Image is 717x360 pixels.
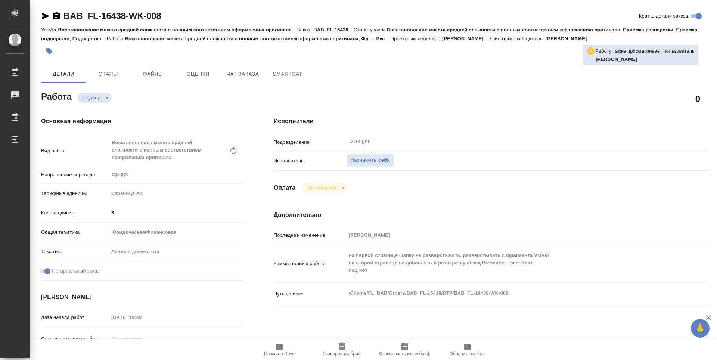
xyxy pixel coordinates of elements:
input: Пустое поле [109,312,174,323]
button: Скопировать ссылку [52,12,61,21]
div: Личные документы [109,245,244,258]
span: Этапы [90,69,126,79]
p: [PERSON_NAME] [546,36,593,41]
button: Скопировать ссылку для ЯМессенджера [41,12,50,21]
span: 🙏 [694,320,707,336]
h4: Основная информация [41,117,244,126]
p: Восстановление макета средней сложности с полным соответствием оформлению оригинала [58,27,297,32]
span: SmartCat [270,69,305,79]
h2: 0 [695,92,700,105]
textarea: /Clients/FL_BAB/Orders/BAB_FL-16438/DTP/BAB_FL-16438-WK-008 [346,287,673,300]
button: Папка на Drive [248,339,311,360]
b: [PERSON_NAME] [596,56,637,62]
a: BAB_FL-16438-WK-008 [63,11,161,21]
textarea: на первой странице шапку не разверстывать, разверстывать с фрагмента VMVM на второй странице не д... [346,249,673,277]
p: Подразделение [274,139,346,146]
button: Не оплачена [305,184,338,191]
h4: [PERSON_NAME] [41,293,244,302]
p: Работа [107,36,125,41]
p: Заказ: [297,27,313,32]
p: Вид работ [41,147,109,155]
p: Услуга [41,27,58,32]
span: Нотариальный заказ [52,267,99,275]
p: Восстановление макета средней сложности с полным соответствием оформлению оригинала, Фр → Рус [125,36,391,41]
h4: Исполнители [274,117,709,126]
div: Подбор [77,93,112,103]
span: Оценки [180,69,216,79]
p: Направление перевода [41,171,109,179]
div: Подбор [301,183,347,193]
div: Страница А4 [109,187,244,200]
p: [PERSON_NAME] [442,36,489,41]
span: Назначить себя [350,156,390,165]
span: Чат заказа [225,69,261,79]
span: Скопировать мини-бриф [379,351,430,356]
p: Дата начала работ [41,314,109,321]
span: Скопировать бриф [322,351,361,356]
input: Пустое поле [109,333,174,344]
div: Юридическая/Финансовая [109,226,244,239]
p: Путь на drive [274,290,346,298]
input: Пустое поле [346,230,673,240]
span: Папка на Drive [264,351,295,356]
p: Кол-во единиц [41,209,109,217]
button: Обновить файлы [436,339,499,360]
p: Комментарий к работе [274,260,346,267]
input: ✎ Введи что-нибудь [109,207,244,218]
span: Детали [46,69,81,79]
h4: Дополнительно [274,211,709,220]
p: Клиентские менеджеры [489,36,546,41]
p: Проектный менеджер [391,36,442,41]
span: Файлы [135,69,171,79]
button: Добавить тэг [41,43,58,59]
p: BAB_FL-16438 [313,27,354,32]
button: Назначить себя [346,154,394,167]
h4: Оплата [274,183,296,192]
p: Этапы услуги [354,27,387,32]
button: Скопировать мини-бриф [373,339,436,360]
p: Панькина Анна [596,56,695,63]
p: Тарифные единицы [41,190,109,197]
button: 🙏 [691,319,710,338]
span: Обновить файлы [450,351,486,356]
p: Исполнитель [274,157,346,165]
p: Тематика [41,248,109,255]
span: Кратко детали заказа [639,12,688,20]
p: Общая тематика [41,229,109,236]
button: Подбор [81,94,103,101]
p: Факт. дата начала работ [41,335,109,342]
h2: Работа [41,89,72,103]
p: Последнее изменение [274,232,346,239]
p: Работу также просматривает пользователь [595,47,695,55]
button: Скопировать бриф [311,339,373,360]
